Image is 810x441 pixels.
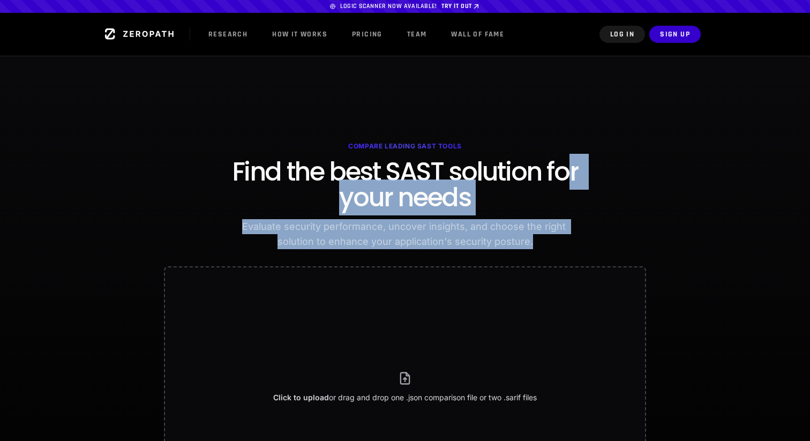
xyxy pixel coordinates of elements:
button: Log In [599,26,645,43]
span: Click to upload [273,393,329,402]
a: Research [198,26,258,43]
a: How it Works [261,26,338,43]
button: Sign Up [649,26,701,43]
h4: Compare Leading SAST Tools [348,142,462,151]
a: Team [396,26,438,43]
h2: Find the best SAST solution for your needs [208,159,602,211]
a: Pricing [341,26,393,43]
p: Evaluate security performance, uncover insights, and choose the right solution to enhance your ap... [242,219,568,249]
p: or drag and drop one .json comparison file or two .sarif files [273,392,537,403]
a: Wall of Fame [440,26,515,43]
